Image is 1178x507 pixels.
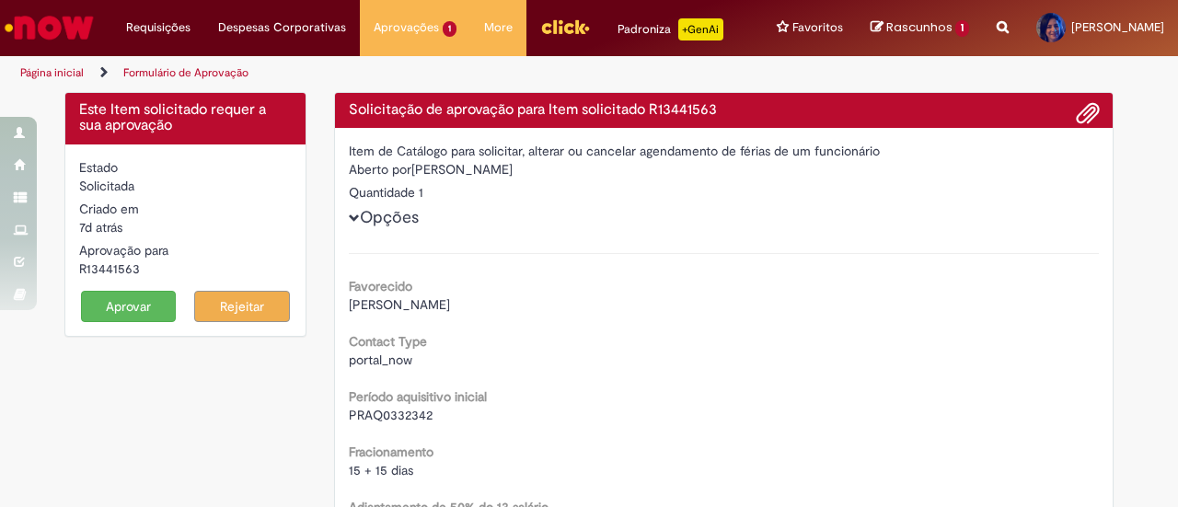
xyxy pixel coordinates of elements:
div: Item de Catálogo para solicitar, alterar ou cancelar agendamento de férias de um funcionário [349,142,1100,160]
span: PRAQ0332342 [349,407,433,423]
h4: Este Item solicitado requer a sua aprovação [79,102,292,134]
span: Despesas Corporativas [218,18,346,37]
span: More [484,18,513,37]
img: ServiceNow [2,9,97,46]
b: Favorecido [349,278,412,294]
label: Estado [79,158,118,177]
time: 23/08/2025 07:24:55 [79,219,122,236]
b: Contact Type [349,333,427,350]
span: Rascunhos [886,18,953,36]
span: Requisições [126,18,191,37]
h4: Solicitação de aprovação para Item solicitado R13441563 [349,102,1100,119]
span: Aprovações [374,18,439,37]
span: [PERSON_NAME] [1071,19,1164,35]
div: R13441563 [79,259,292,278]
label: Aprovação para [79,241,168,259]
span: [PERSON_NAME] [349,296,450,313]
div: 23/08/2025 07:24:55 [79,218,292,236]
span: 15 + 15 dias [349,462,413,478]
b: Período aquisitivo inicial [349,388,487,405]
span: 1 [443,21,456,37]
span: 7d atrás [79,219,122,236]
ul: Trilhas de página [14,56,771,90]
div: Solicitada [79,177,292,195]
label: Aberto por [349,160,411,179]
div: Padroniza [618,18,723,40]
a: Página inicial [20,65,84,80]
label: Criado em [79,200,139,218]
a: Rascunhos [871,19,969,37]
span: 1 [955,20,969,37]
b: Fracionamento [349,444,433,460]
button: Aprovar [81,291,177,322]
span: portal_now [349,351,412,368]
div: [PERSON_NAME] [349,160,1100,183]
button: Rejeitar [194,291,290,322]
div: Quantidade 1 [349,183,1100,202]
img: click_logo_yellow_360x200.png [540,13,590,40]
span: Favoritos [792,18,843,37]
a: Formulário de Aprovação [123,65,248,80]
p: +GenAi [678,18,723,40]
